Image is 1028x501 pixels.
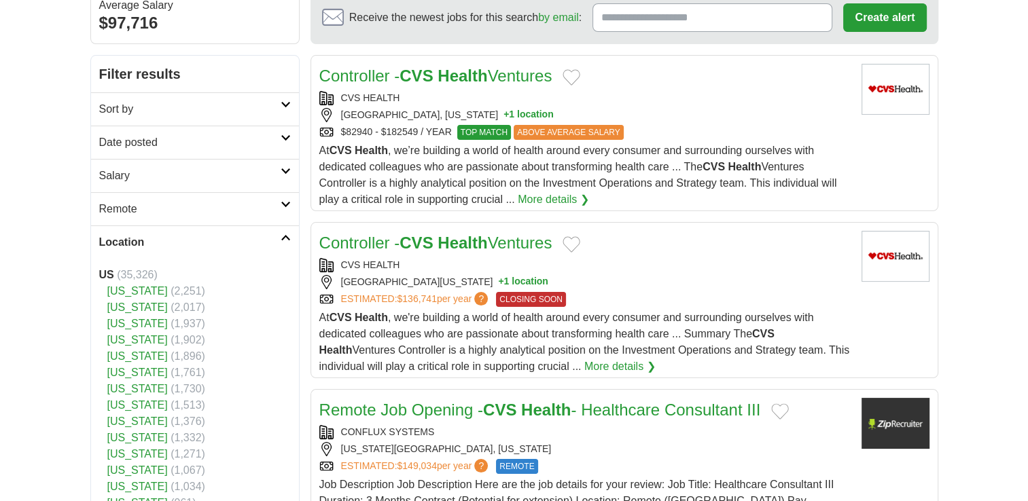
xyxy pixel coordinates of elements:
[438,234,487,252] strong: Health
[319,108,851,122] div: [GEOGRAPHIC_DATA], [US_STATE]
[355,312,388,323] strong: Health
[862,64,929,115] img: CVS Health logo
[91,159,299,192] a: Salary
[349,10,582,26] span: Receive the newest jobs for this search :
[107,481,168,492] a: [US_STATE]
[107,448,168,460] a: [US_STATE]
[91,192,299,225] a: Remote
[99,234,281,250] h2: Location
[107,285,168,297] a: [US_STATE]
[171,399,205,411] span: (1,513)
[521,401,571,419] strong: Health
[397,460,436,471] span: $149,034
[563,69,580,86] button: Add to favorite jobs
[355,145,388,156] strong: Health
[503,108,554,122] button: +1 location
[99,134,281,151] h2: Date posted
[703,161,725,172] strong: CVS
[171,334,205,346] span: (1,902)
[319,442,851,456] div: [US_STATE][GEOGRAPHIC_DATA], [US_STATE]
[319,344,353,356] strong: Health
[330,312,352,323] strong: CVS
[107,301,168,313] a: [US_STATE]
[584,358,656,375] a: More details ❯
[538,12,579,23] a: by email
[330,145,352,156] strong: CVS
[563,236,580,253] button: Add to favorite jobs
[107,334,168,346] a: [US_STATE]
[341,92,400,103] a: CVS HEALTH
[107,367,168,378] a: [US_STATE]
[397,293,436,304] span: $136,741
[400,234,433,252] strong: CVS
[171,383,205,394] span: (1,730)
[91,56,299,92] h2: Filter results
[107,432,168,443] a: [US_STATE]
[474,292,488,305] span: ?
[752,328,775,339] strong: CVS
[341,459,491,474] a: ESTIMATED:$149,034per year?
[862,398,929,449] img: Company logo
[107,399,168,411] a: [US_STATE]
[496,459,537,474] span: REMOTE
[99,101,281,117] h2: Sort by
[474,459,488,472] span: ?
[117,269,158,280] span: (35,326)
[843,3,926,32] button: Create alert
[862,231,929,282] img: CVS Health logo
[319,67,552,85] a: Controller -CVS HealthVentures
[341,292,491,307] a: ESTIMATED:$136,741per year?
[99,11,291,35] div: $97,716
[107,415,168,427] a: [US_STATE]
[503,108,509,122] span: +
[99,201,281,217] h2: Remote
[107,383,168,394] a: [US_STATE]
[498,275,548,289] button: +1 location
[91,126,299,159] a: Date posted
[99,168,281,184] h2: Salary
[400,67,433,85] strong: CVS
[514,125,624,140] span: ABOVE AVERAGE SALARY
[771,403,789,420] button: Add to favorite jobs
[107,464,168,476] a: [US_STATE]
[171,350,205,362] span: (1,896)
[341,259,400,270] a: CVS HEALTH
[496,292,566,307] span: CLOSING SOON
[171,301,205,313] span: (2,017)
[483,401,516,419] strong: CVS
[171,464,205,476] span: (1,067)
[171,432,205,443] span: (1,332)
[728,161,761,172] strong: Health
[171,448,205,460] span: (1,271)
[91,92,299,126] a: Sort by
[498,275,503,289] span: +
[99,269,114,280] strong: US
[319,145,837,205] span: At , we’re building a world of health around every consumer and surrounding ourselves with dedica...
[457,125,511,140] span: TOP MATCH
[171,481,205,492] span: (1,034)
[518,191,589,208] a: More details ❯
[319,312,850,372] span: At , we're building a world of health around every consumer and surrounding ourselves with dedica...
[107,350,168,362] a: [US_STATE]
[319,425,851,439] div: CONFLUX SYSTEMS
[171,318,205,329] span: (1,937)
[319,234,552,252] a: Controller -CVS HealthVentures
[171,285,205,297] span: (2,251)
[438,67,487,85] strong: Health
[319,275,851,289] div: [GEOGRAPHIC_DATA][US_STATE]
[107,318,168,329] a: [US_STATE]
[319,125,851,140] div: $82940 - $182549 / YEAR
[319,401,761,419] a: Remote Job Opening -CVS Health- Healthcare Consultant III
[171,415,205,427] span: (1,376)
[171,367,205,378] span: (1,761)
[91,225,299,259] a: Location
